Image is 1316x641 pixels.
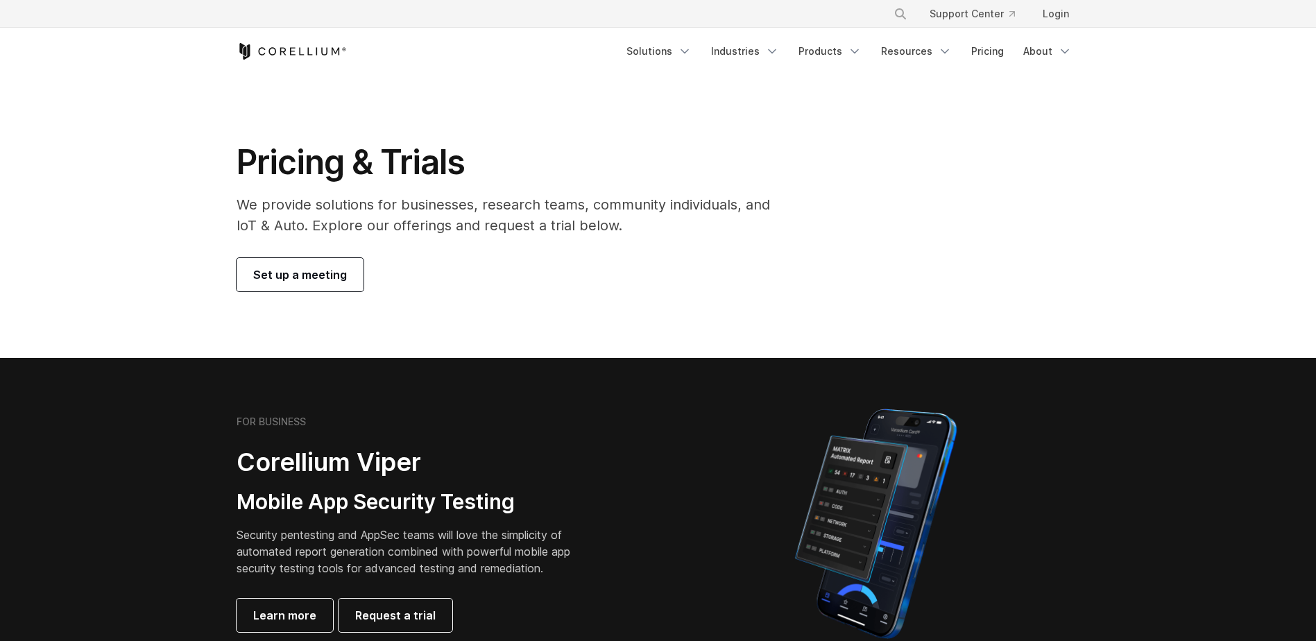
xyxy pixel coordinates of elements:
a: Request a trial [339,599,452,632]
a: About [1015,39,1080,64]
span: Request a trial [355,607,436,624]
h6: FOR BUSINESS [237,416,306,428]
a: Pricing [963,39,1012,64]
a: Login [1032,1,1080,26]
span: Set up a meeting [253,266,347,283]
h3: Mobile App Security Testing [237,489,592,515]
a: Set up a meeting [237,258,364,291]
a: Products [790,39,870,64]
div: Navigation Menu [877,1,1080,26]
p: Security pentesting and AppSec teams will love the simplicity of automated report generation comb... [237,527,592,576]
a: Resources [873,39,960,64]
a: Solutions [618,39,700,64]
a: Industries [703,39,787,64]
h2: Corellium Viper [237,447,592,478]
p: We provide solutions for businesses, research teams, community individuals, and IoT & Auto. Explo... [237,194,789,236]
a: Learn more [237,599,333,632]
button: Search [888,1,913,26]
h1: Pricing & Trials [237,142,789,183]
div: Navigation Menu [618,39,1080,64]
a: Support Center [918,1,1026,26]
a: Corellium Home [237,43,347,60]
span: Learn more [253,607,316,624]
